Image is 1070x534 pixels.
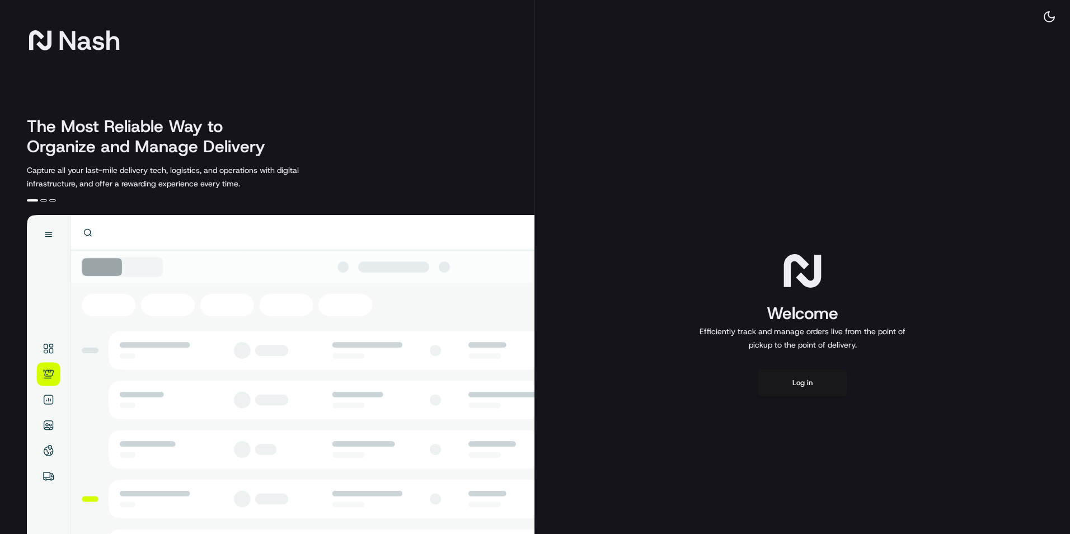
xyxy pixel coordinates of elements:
h1: Welcome [695,302,910,325]
span: Nash [58,29,120,51]
button: Log in [758,369,847,396]
h2: The Most Reliable Way to Organize and Manage Delivery [27,116,278,157]
p: Efficiently track and manage orders live from the point of pickup to the point of delivery. [695,325,910,352]
p: Capture all your last-mile delivery tech, logistics, and operations with digital infrastructure, ... [27,163,349,190]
